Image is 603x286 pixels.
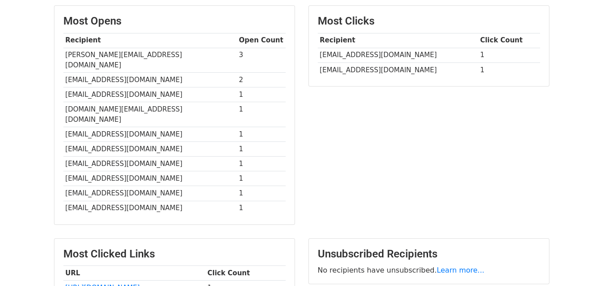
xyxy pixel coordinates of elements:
[63,171,237,186] td: [EMAIL_ADDRESS][DOMAIN_NAME]
[318,15,540,28] h3: Most Clicks
[318,248,540,261] h3: Unsubscribed Recipients
[237,87,286,102] td: 1
[318,62,478,77] td: [EMAIL_ADDRESS][DOMAIN_NAME]
[237,171,286,186] td: 1
[237,33,286,48] th: Open Count
[558,243,603,286] iframe: Chat Widget
[478,62,540,77] td: 1
[318,265,540,275] p: No recipients have unsubscribed.
[318,48,478,62] td: [EMAIL_ADDRESS][DOMAIN_NAME]
[237,201,286,216] td: 1
[237,186,286,201] td: 1
[63,157,237,171] td: [EMAIL_ADDRESS][DOMAIN_NAME]
[237,157,286,171] td: 1
[205,266,286,281] th: Click Count
[63,48,237,73] td: [PERSON_NAME][EMAIL_ADDRESS][DOMAIN_NAME]
[63,87,237,102] td: [EMAIL_ADDRESS][DOMAIN_NAME]
[63,33,237,48] th: Recipient
[237,48,286,73] td: 3
[478,33,540,48] th: Click Count
[237,102,286,127] td: 1
[63,15,286,28] h3: Most Opens
[63,127,237,142] td: [EMAIL_ADDRESS][DOMAIN_NAME]
[63,248,286,261] h3: Most Clicked Links
[63,266,205,281] th: URL
[478,48,540,62] td: 1
[63,142,237,157] td: [EMAIL_ADDRESS][DOMAIN_NAME]
[318,33,478,48] th: Recipient
[237,142,286,157] td: 1
[63,201,237,216] td: [EMAIL_ADDRESS][DOMAIN_NAME]
[437,266,485,274] a: Learn more...
[63,186,237,201] td: [EMAIL_ADDRESS][DOMAIN_NAME]
[63,73,237,87] td: [EMAIL_ADDRESS][DOMAIN_NAME]
[63,102,237,127] td: [DOMAIN_NAME][EMAIL_ADDRESS][DOMAIN_NAME]
[237,73,286,87] td: 2
[237,127,286,142] td: 1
